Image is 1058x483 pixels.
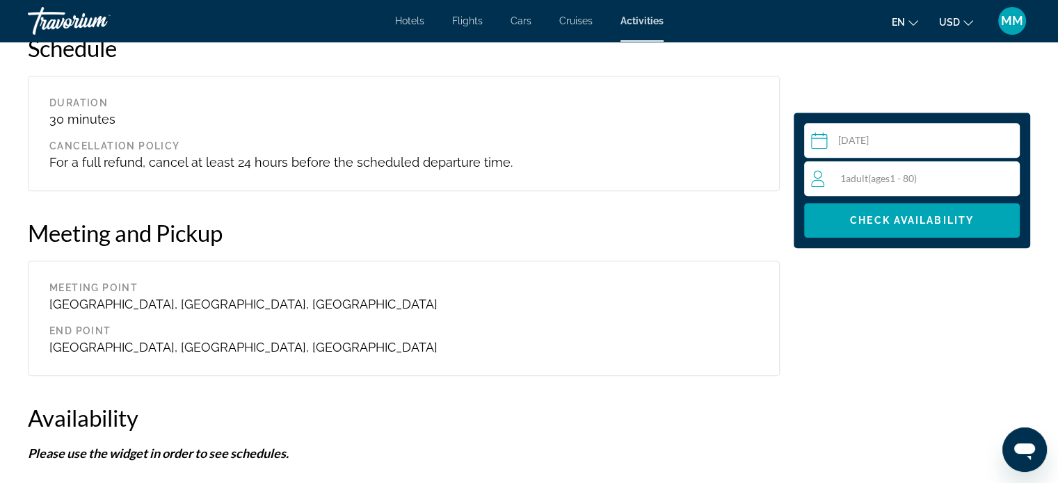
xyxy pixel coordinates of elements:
a: Activities [620,15,664,26]
iframe: Кнопка запуска окна обмена сообщениями [1002,427,1047,472]
button: User Menu [994,6,1030,35]
a: Flights [452,15,483,26]
h2: Schedule [28,34,780,62]
span: en [892,17,905,28]
button: Change currency [939,12,973,32]
button: Check Availability [804,203,1020,238]
span: ages [871,172,890,184]
span: 1 [840,172,917,184]
span: USD [939,17,960,28]
div: 30 minutes [49,112,276,126]
span: Check Availability [850,215,974,226]
p: Please use the widget in order to see schedules. [28,445,780,461]
div: End point [49,325,758,336]
div: Cancellation Policy [49,140,758,152]
h2: Availability [28,404,138,432]
h2: Meeting and Pickup [28,219,780,247]
span: ( 1 - 80) [868,172,917,184]
div: For a full refund, cancel at least 24 hours before the scheduled departure time. [49,155,758,170]
div: Meeting Point [49,282,758,293]
a: Travorium [28,3,167,39]
span: MM [1001,14,1023,28]
a: Cruises [559,15,593,26]
a: Cars [511,15,531,26]
button: Change language [892,12,918,32]
div: [GEOGRAPHIC_DATA], [GEOGRAPHIC_DATA], [GEOGRAPHIC_DATA] [49,340,758,354]
div: [GEOGRAPHIC_DATA], [GEOGRAPHIC_DATA], [GEOGRAPHIC_DATA] [49,297,758,311]
a: Hotels [395,15,424,26]
button: Travelers: 1 adult, 0 children [804,161,1020,196]
div: Duration [49,97,276,108]
span: Adult [846,172,868,184]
